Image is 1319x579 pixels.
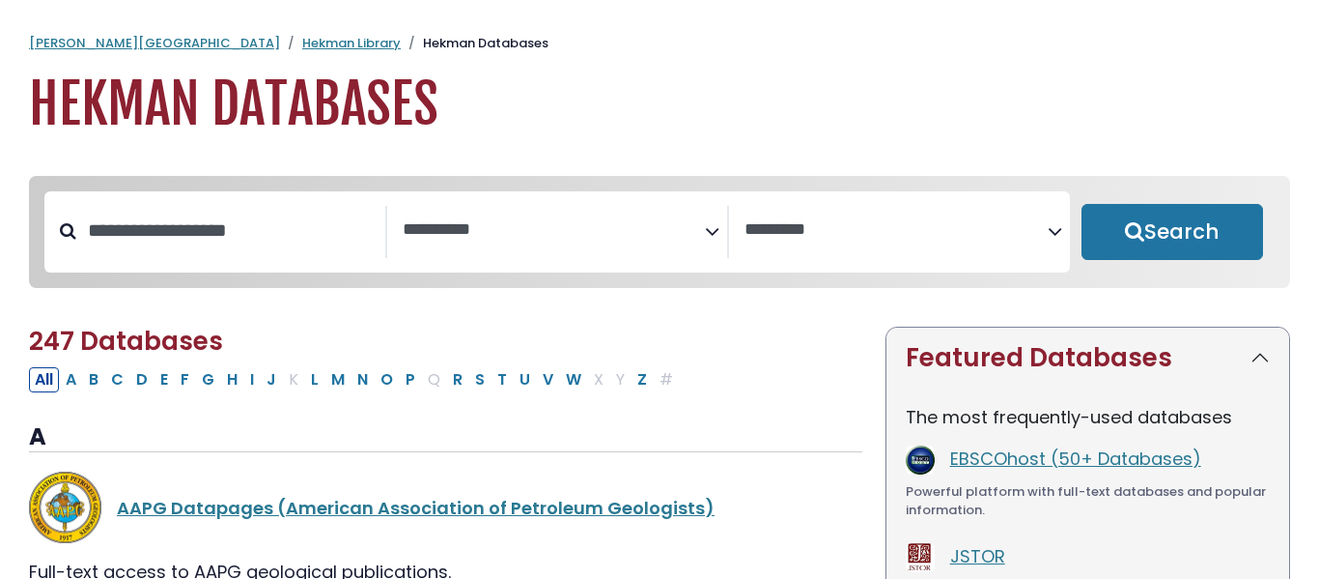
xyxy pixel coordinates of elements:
button: Filter Results Z [631,367,653,392]
button: Filter Results N [351,367,374,392]
h3: A [29,423,862,452]
nav: breadcrumb [29,34,1290,53]
button: Filter Results P [400,367,421,392]
button: Filter Results F [175,367,195,392]
li: Hekman Databases [401,34,548,53]
a: AAPG Datapages (American Association of Petroleum Geologists) [117,496,715,520]
textarea: Search [403,220,706,241]
button: Filter Results I [244,367,260,392]
div: Powerful platform with full-text databases and popular information. [906,482,1270,520]
a: Hekman Library [302,34,401,52]
button: Filter Results J [261,367,282,392]
button: Filter Results U [514,367,536,392]
button: Filter Results E [154,367,174,392]
button: Filter Results W [560,367,587,392]
span: 247 Databases [29,324,223,359]
nav: Search filters [29,176,1290,288]
button: Filter Results B [83,367,104,392]
button: Filter Results C [105,367,129,392]
button: Featured Databases [886,328,1289,389]
button: Filter Results H [221,367,243,392]
button: All [29,367,59,392]
a: [PERSON_NAME][GEOGRAPHIC_DATA] [29,34,280,52]
a: JSTOR [950,544,1005,568]
button: Filter Results O [375,367,399,392]
button: Filter Results R [447,367,468,392]
button: Filter Results S [469,367,491,392]
p: The most frequently-used databases [906,404,1270,430]
h1: Hekman Databases [29,72,1290,137]
input: Search database by title or keyword [76,215,385,246]
button: Filter Results G [196,367,220,392]
button: Submit for Search Results [1081,204,1263,260]
button: Filter Results T [491,367,513,392]
button: Filter Results V [537,367,559,392]
div: Alpha-list to filter by first letter of database name [29,366,681,391]
textarea: Search [744,220,1048,241]
button: Filter Results L [305,367,324,392]
button: Filter Results D [130,367,154,392]
button: Filter Results M [325,367,351,392]
a: EBSCOhost (50+ Databases) [950,447,1201,471]
button: Filter Results A [60,367,82,392]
